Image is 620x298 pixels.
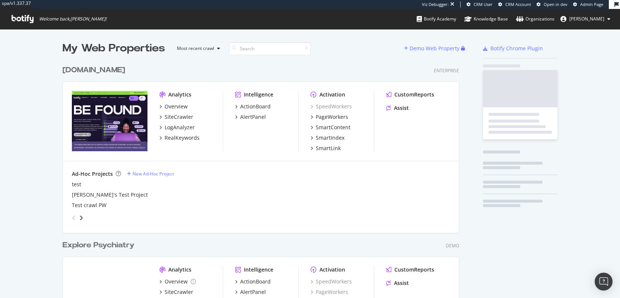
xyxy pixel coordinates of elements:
span: CRM Account [505,1,531,7]
a: SmartContent [311,124,350,131]
button: [PERSON_NAME] [554,13,616,25]
div: Ad-Hoc Projects [72,170,113,178]
a: PageWorkers [311,288,348,296]
a: SmartIndex [311,134,344,142]
span: Admin Page [580,1,603,7]
a: [DOMAIN_NAME] [63,65,128,76]
a: [PERSON_NAME]'s Test Project [72,191,148,199]
div: RealKeywords [165,134,200,142]
div: Knowledge Base [464,15,508,23]
a: ActionBoard [235,103,271,110]
div: CustomReports [394,91,434,98]
a: Assist [386,279,409,287]
div: SmartContent [316,124,350,131]
div: Assist [394,104,409,112]
div: Botify Chrome Plugin [490,45,543,52]
div: Activation [319,91,345,98]
div: ActionBoard [240,103,271,110]
a: Admin Page [573,1,603,7]
a: Botify Chrome Plugin [483,45,543,52]
span: Open in dev [544,1,567,7]
div: Botify Academy [417,15,456,23]
div: Assist [394,279,409,287]
div: Demo Web Property [410,45,460,52]
div: LogAnalyzer [165,124,195,131]
img: Botify.com [72,91,147,151]
div: Most recent crawl [177,46,214,51]
div: Activation [319,266,345,273]
div: angle-left [69,212,79,224]
span: CRM User [474,1,493,7]
a: LogAnalyzer [159,124,195,131]
a: SiteCrawler [159,288,193,296]
div: Open Intercom Messenger [595,273,613,291]
a: SpeedWorkers [311,103,352,110]
a: CustomReports [386,266,434,273]
a: Demo Web Property [404,45,461,51]
a: Overview [159,278,196,285]
div: Viz Debugger: [422,1,449,7]
div: Analytics [168,266,191,273]
a: Organizations [516,9,554,29]
a: Open in dev [537,1,567,7]
div: ActionBoard [240,278,271,285]
div: SiteCrawler [165,288,193,296]
div: Analytics [168,91,191,98]
div: AlertPanel [240,288,266,296]
div: [DOMAIN_NAME] [63,65,125,76]
div: SmartLink [316,145,341,152]
button: Most recent crawl [171,42,223,54]
a: CustomReports [386,91,434,98]
span: Thomas Flechet [569,16,604,22]
a: AlertPanel [235,113,266,121]
div: CustomReports [394,266,434,273]
div: Demo [446,242,459,249]
a: SpeedWorkers [311,278,352,285]
span: Welcome back, [PERSON_NAME] ! [39,16,106,22]
a: Overview [159,103,188,110]
div: Overview [165,278,188,285]
a: CRM Account [498,1,531,7]
div: Explore Psychiatry [63,240,134,251]
div: Organizations [516,15,554,23]
div: New Ad-Hoc Project [133,171,174,177]
a: RealKeywords [159,134,200,142]
a: SmartLink [311,145,341,152]
a: CRM User [467,1,493,7]
div: angle-right [79,214,84,222]
a: Assist [386,104,409,112]
a: New Ad-Hoc Project [127,171,174,177]
a: SiteCrawler [159,113,193,121]
a: Knowledge Base [464,9,508,29]
a: Botify Academy [417,9,456,29]
input: Search [229,42,311,55]
div: Intelligence [244,266,273,273]
div: SmartIndex [316,134,344,142]
div: AlertPanel [240,113,266,121]
div: My Web Properties [63,41,165,56]
a: Test crawl PW [72,202,106,209]
div: Overview [165,103,188,110]
button: Demo Web Property [404,42,461,54]
a: PageWorkers [311,113,348,121]
a: test [72,181,81,188]
a: Explore Psychiatry [63,240,137,251]
a: AlertPanel [235,288,266,296]
div: Enterprise [434,67,459,74]
a: ActionBoard [235,278,271,285]
div: PageWorkers [316,113,348,121]
div: Intelligence [244,91,273,98]
div: SiteCrawler [165,113,193,121]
